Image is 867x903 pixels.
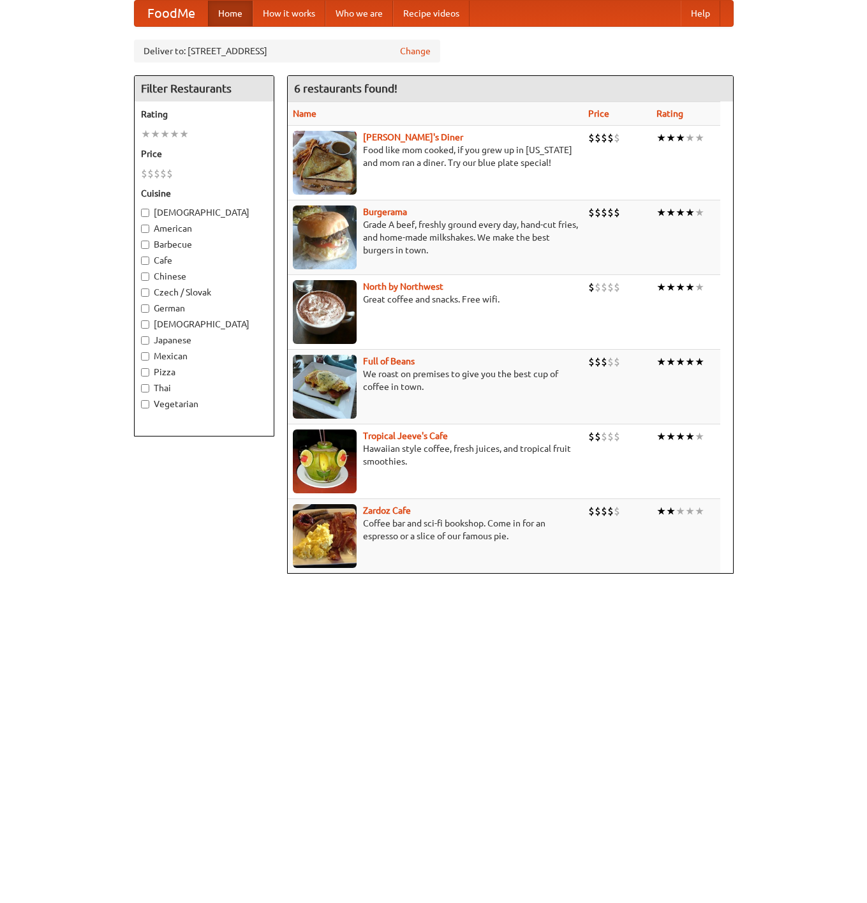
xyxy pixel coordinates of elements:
[141,187,267,200] h5: Cuisine
[363,132,463,142] a: [PERSON_NAME]'s Diner
[676,205,685,220] li: ★
[607,280,614,294] li: $
[656,131,666,145] li: ★
[676,131,685,145] li: ★
[588,429,595,444] li: $
[141,350,267,362] label: Mexican
[685,429,695,444] li: ★
[293,517,578,542] p: Coffee bar and sci-fi bookshop. Come in for an espresso or a slice of our famous pie.
[601,504,607,518] li: $
[666,205,676,220] li: ★
[695,504,704,518] li: ★
[141,254,267,267] label: Cafe
[363,281,443,292] b: North by Northwest
[293,442,578,468] p: Hawaiian style coffee, fresh juices, and tropical fruit smoothies.
[614,280,620,294] li: $
[141,108,267,121] h5: Rating
[676,429,685,444] li: ★
[595,131,601,145] li: $
[134,40,440,63] div: Deliver to: [STREET_ADDRESS]
[141,302,267,315] label: German
[135,76,274,101] h4: Filter Restaurants
[607,131,614,145] li: $
[141,304,149,313] input: German
[141,366,267,378] label: Pizza
[695,429,704,444] li: ★
[294,82,397,94] ng-pluralize: 6 restaurants found!
[179,127,189,141] li: ★
[141,400,149,408] input: Vegetarian
[666,355,676,369] li: ★
[607,504,614,518] li: $
[141,206,267,219] label: [DEMOGRAPHIC_DATA]
[656,108,683,119] a: Rating
[656,205,666,220] li: ★
[607,205,614,220] li: $
[293,355,357,419] img: beans.jpg
[614,355,620,369] li: $
[363,431,448,441] b: Tropical Jeeve's Cafe
[666,429,676,444] li: ★
[601,131,607,145] li: $
[695,355,704,369] li: ★
[135,1,208,26] a: FoodMe
[141,241,149,249] input: Barbecue
[656,429,666,444] li: ★
[588,108,609,119] a: Price
[614,131,620,145] li: $
[141,167,147,181] li: $
[614,504,620,518] li: $
[141,286,267,299] label: Czech / Slovak
[141,382,267,394] label: Thai
[695,131,704,145] li: ★
[614,429,620,444] li: $
[607,355,614,369] li: $
[160,127,170,141] li: ★
[325,1,393,26] a: Who we are
[141,209,149,217] input: [DEMOGRAPHIC_DATA]
[141,272,149,281] input: Chinese
[685,131,695,145] li: ★
[588,504,595,518] li: $
[595,355,601,369] li: $
[656,280,666,294] li: ★
[141,288,149,297] input: Czech / Slovak
[595,205,601,220] li: $
[588,355,595,369] li: $
[141,318,267,331] label: [DEMOGRAPHIC_DATA]
[588,205,595,220] li: $
[595,429,601,444] li: $
[595,280,601,294] li: $
[141,257,149,265] input: Cafe
[141,270,267,283] label: Chinese
[293,280,357,344] img: north.jpg
[363,207,407,217] a: Burgerama
[293,504,357,568] img: zardoz.jpg
[293,293,578,306] p: Great coffee and snacks. Free wifi.
[656,504,666,518] li: ★
[141,334,267,347] label: Japanese
[685,205,695,220] li: ★
[141,352,149,361] input: Mexican
[588,280,595,294] li: $
[293,429,357,493] img: jeeves.jpg
[253,1,325,26] a: How it works
[141,384,149,392] input: Thai
[695,280,704,294] li: ★
[147,167,154,181] li: $
[695,205,704,220] li: ★
[293,205,357,269] img: burgerama.jpg
[685,355,695,369] li: ★
[601,280,607,294] li: $
[607,429,614,444] li: $
[363,356,415,366] a: Full of Beans
[293,144,578,169] p: Food like mom cooked, if you grew up in [US_STATE] and mom ran a diner. Try our blue plate special!
[170,127,179,141] li: ★
[167,167,173,181] li: $
[141,320,149,329] input: [DEMOGRAPHIC_DATA]
[151,127,160,141] li: ★
[666,504,676,518] li: ★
